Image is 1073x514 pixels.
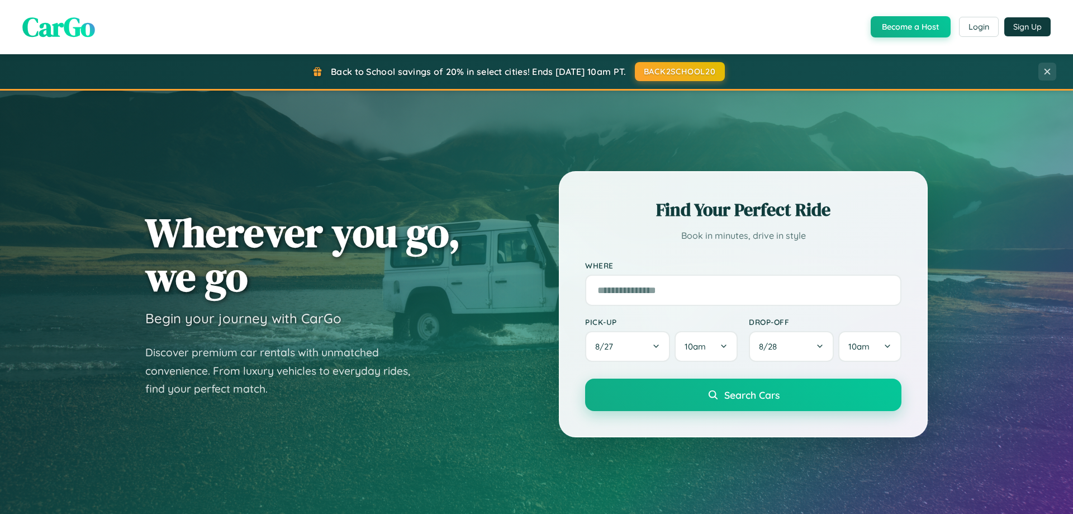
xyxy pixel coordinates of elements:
button: 8/27 [585,331,670,362]
button: 10am [675,331,738,362]
span: 10am [848,341,870,352]
h1: Wherever you go, we go [145,210,460,299]
button: Become a Host [871,16,951,37]
button: Login [959,17,999,37]
label: Drop-off [749,317,901,327]
button: 8/28 [749,331,834,362]
span: 8 / 27 [595,341,619,352]
button: BACK2SCHOOL20 [635,62,725,81]
button: Sign Up [1004,17,1051,36]
span: CarGo [22,8,95,45]
span: 8 / 28 [759,341,782,352]
h2: Find Your Perfect Ride [585,197,901,222]
label: Pick-up [585,317,738,327]
p: Discover premium car rentals with unmatched convenience. From luxury vehicles to everyday rides, ... [145,343,425,398]
label: Where [585,261,901,270]
span: 10am [685,341,706,352]
span: Search Cars [724,389,780,401]
button: Search Cars [585,379,901,411]
h3: Begin your journey with CarGo [145,310,341,327]
button: 10am [838,331,901,362]
p: Book in minutes, drive in style [585,228,901,244]
span: Back to School savings of 20% in select cities! Ends [DATE] 10am PT. [331,66,626,77]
